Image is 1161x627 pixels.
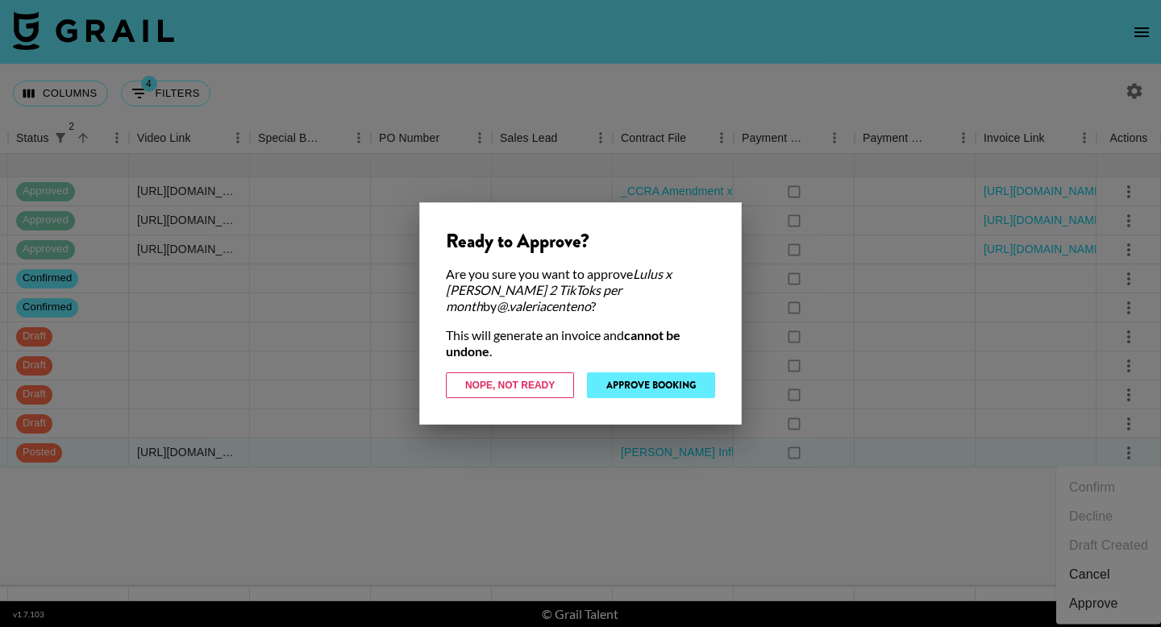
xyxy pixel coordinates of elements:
button: Approve Booking [587,372,715,398]
div: Are you sure you want to approve by ? [446,266,715,314]
button: Nope, Not Ready [446,372,574,398]
strong: cannot be undone [446,327,680,359]
div: Ready to Approve? [446,229,715,253]
em: Lulus x [PERSON_NAME] 2 TikToks per month [446,266,672,313]
div: This will generate an invoice and . [446,327,715,359]
em: @ .valeriacenteno [497,298,591,313]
